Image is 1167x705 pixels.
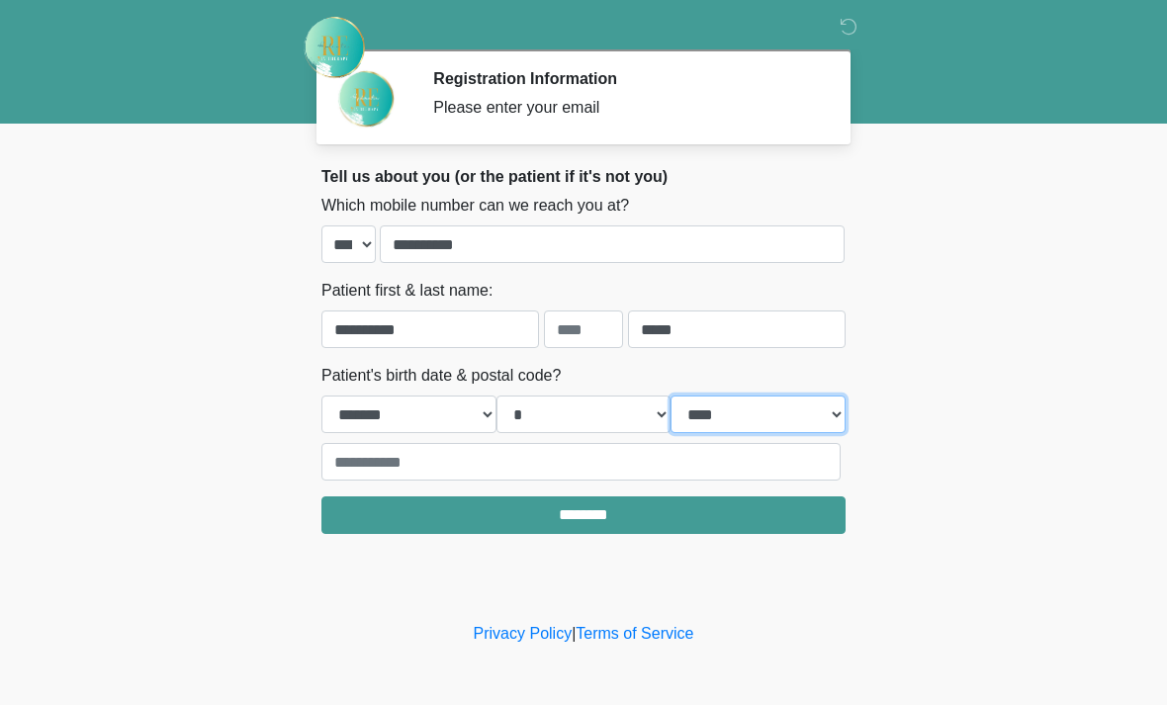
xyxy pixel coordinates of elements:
label: Patient first & last name: [321,279,493,303]
div: Please enter your email [433,96,816,120]
h2: Tell us about you (or the patient if it's not you) [321,167,846,186]
a: Privacy Policy [474,625,573,642]
img: Rehydrate Aesthetics & Wellness Logo [302,15,367,80]
a: Terms of Service [576,625,693,642]
img: Agent Avatar [336,69,396,129]
label: Patient's birth date & postal code? [321,364,561,388]
label: Which mobile number can we reach you at? [321,194,629,218]
a: | [572,625,576,642]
